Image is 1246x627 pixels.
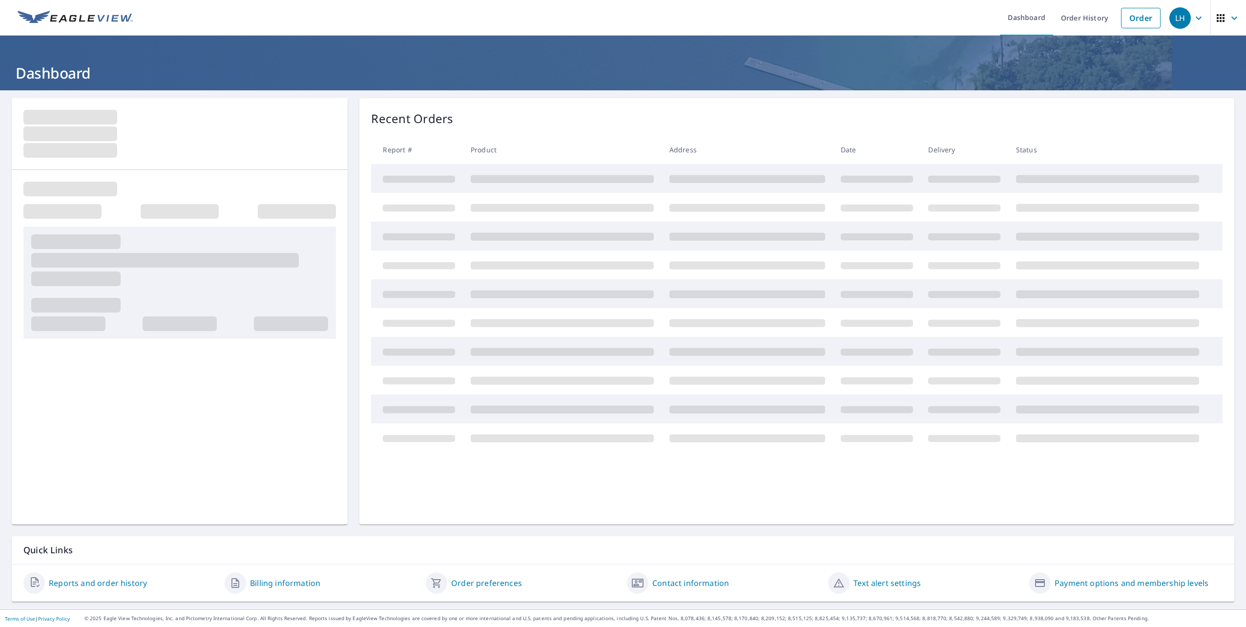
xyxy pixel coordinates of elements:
th: Date [833,135,921,164]
a: Terms of Use [5,615,35,622]
a: Payment options and membership levels [1055,577,1208,589]
h1: Dashboard [12,63,1234,83]
p: © 2025 Eagle View Technologies, Inc. and Pictometry International Corp. All Rights Reserved. Repo... [84,615,1241,622]
a: Privacy Policy [38,615,70,622]
th: Report # [371,135,463,164]
th: Address [662,135,833,164]
a: Contact information [652,577,729,589]
a: Order preferences [451,577,522,589]
div: LH [1169,7,1191,29]
p: Quick Links [23,544,1223,556]
a: Order [1121,8,1161,28]
img: EV Logo [18,11,133,25]
th: Delivery [920,135,1008,164]
a: Billing information [250,577,320,589]
a: Reports and order history [49,577,147,589]
p: Recent Orders [371,110,453,127]
a: Text alert settings [853,577,921,589]
p: | [5,616,70,622]
th: Status [1008,135,1207,164]
th: Product [463,135,662,164]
